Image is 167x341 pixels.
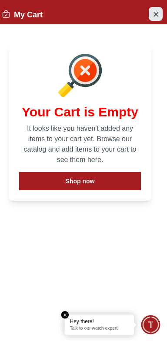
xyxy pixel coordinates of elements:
[70,326,129,332] p: Talk to our watch expert!
[2,9,43,21] h2: My Cart
[149,7,163,21] button: Close Account
[19,172,141,190] button: Shop now
[141,315,160,334] div: Chat Widget
[19,104,141,120] h1: Your Cart is Empty
[19,123,141,165] p: It looks like you haven't added any items to your cart yet. Browse our catalog and add items to y...
[61,311,69,319] em: Close tooltip
[70,318,129,325] div: Hey there!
